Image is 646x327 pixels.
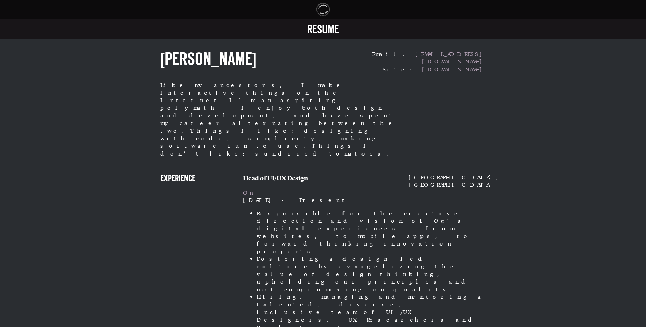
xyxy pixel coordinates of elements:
[240,173,406,188] h3: Head of UI/UX Design
[325,5,327,7] tspan: R
[406,173,489,188] div: [GEOGRAPHIC_DATA], [GEOGRAPHIC_DATA]
[326,10,328,13] tspan: M
[422,65,486,73] a: [DOMAIN_NAME]
[318,7,320,8] tspan: R
[257,255,486,293] li: Fostering a design-led culture by evangelizing the value of design thinking, upholding our princi...
[323,4,324,6] tspan: F
[257,209,486,255] li: Responsible for the creative direction and vision of ’s digital experiences - from websites, to m...
[319,12,322,14] tspan: H
[322,4,323,6] tspan: O
[321,5,322,7] tspan: T
[415,50,486,65] a: [EMAIL_ADDRESS][DOMAIN_NAME]
[299,196,349,203] abbr: now
[158,81,406,157] div: Like my ancestors, I make interactive things on the Internet. I’m an aspiring polymath – I enjoy ...
[324,13,326,15] tspan: T
[321,13,324,15] tspan: D
[322,13,325,15] tspan: S
[325,11,327,13] tspan: O
[320,13,323,15] tspan: E
[160,173,238,185] h2: Experience
[325,12,326,14] tspan: R
[318,7,320,9] tspan: K
[326,50,486,65] div: Email:
[434,216,446,224] em: On
[243,196,275,203] abbr: 2021-12-01
[243,188,255,196] a: On
[320,5,321,7] tspan: S
[324,4,325,6] tspan: F
[307,24,339,35] span: Resume
[160,50,320,70] h1: [PERSON_NAME]
[325,5,326,7] tspan: E
[243,196,486,203] div: -
[326,65,486,73] div: Site:
[319,6,321,7] tspan: I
